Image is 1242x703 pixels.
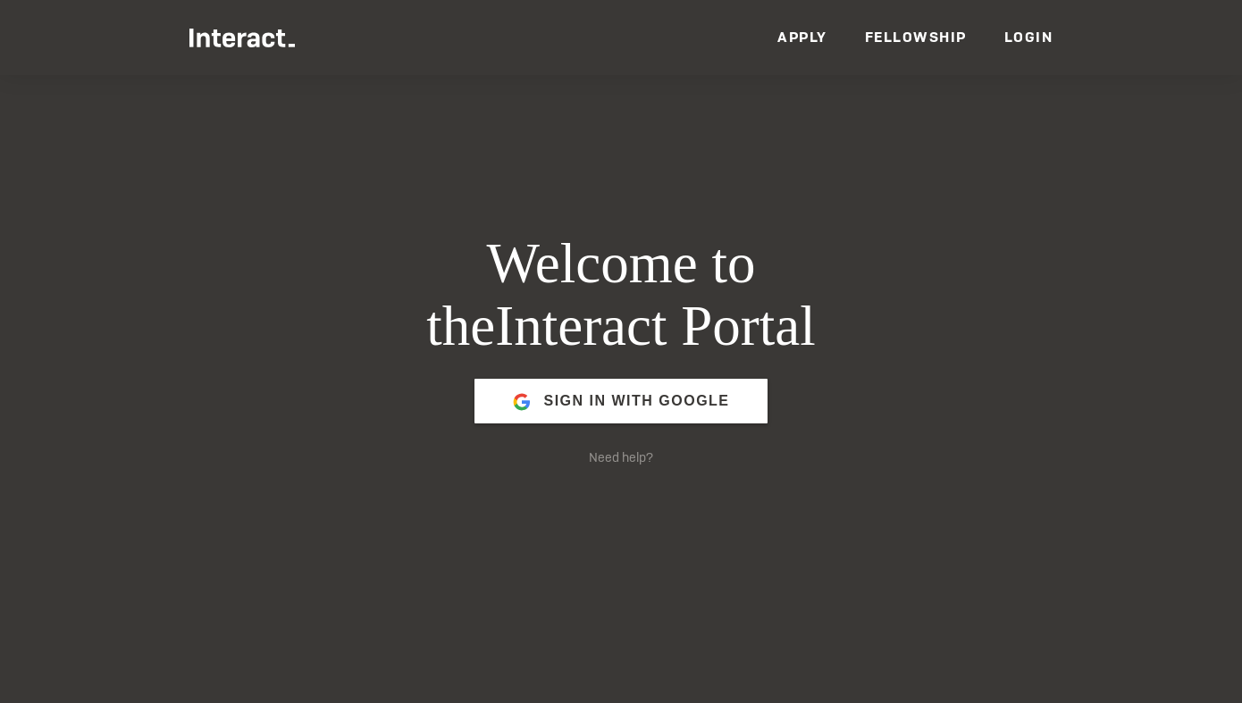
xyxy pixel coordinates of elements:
[321,233,921,358] h1: Welcome to the
[1004,28,1053,46] a: Login
[777,28,827,46] a: Apply
[589,449,653,465] a: Need help?
[189,29,295,47] img: Interact Logo
[495,295,816,357] span: Interact Portal
[865,28,967,46] a: Fellowship
[543,380,729,423] span: Sign in with Google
